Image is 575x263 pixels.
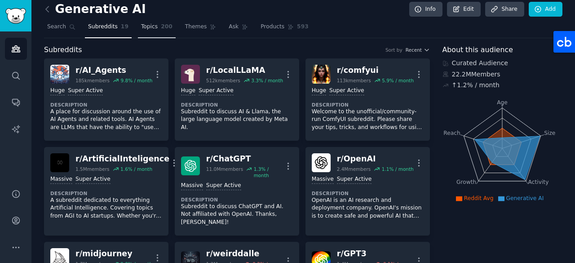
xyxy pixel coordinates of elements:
[544,129,555,136] tspan: Size
[50,108,162,132] p: A place for discussion around the use of AI Agents and related tools. AI Agents are LLMs that hav...
[442,70,563,79] div: 22.2M Members
[382,166,414,172] div: 1.1 % / month
[305,147,430,236] a: OpenAIr/OpenAI2.4Mmembers1.1% / monthMassiveSuper ActiveDescriptionOpenAI is an AI research and d...
[337,248,414,259] div: r/ GPT3
[75,248,152,259] div: r/ midjourney
[497,99,508,106] tspan: Age
[44,20,79,38] a: Search
[120,166,152,172] div: 1.6 % / month
[382,77,414,84] div: 5.9 % / month
[44,147,168,236] a: ArtificialInteligencer/ArtificialInteligence1.5Mmembers1.6% / monthMassiveSuper ActiveDescription...
[442,45,513,56] span: About this audience
[385,47,402,53] div: Sort by
[141,23,158,31] span: Topics
[297,23,309,31] span: 593
[206,182,241,190] div: Super Active
[181,65,200,84] img: LocalLLaMA
[206,77,240,84] div: 512k members
[443,129,460,136] tspan: Reach
[464,195,494,201] span: Reddit Avg
[50,175,72,184] div: Massive
[206,248,283,259] div: r/ weirddalle
[312,65,331,84] img: comfyui
[251,77,283,84] div: 3.3 % / month
[181,108,293,132] p: Subreddit to discuss AI & Llama, the large language model created by Meta AI.
[44,2,146,17] h2: Generative AI
[181,102,293,108] dt: Description
[50,153,69,172] img: ArtificialInteligence
[312,175,334,184] div: Massive
[329,87,364,95] div: Super Active
[337,166,371,172] div: 2.4M members
[75,175,111,184] div: Super Active
[506,195,544,201] span: Generative AI
[485,2,524,17] a: Share
[406,47,430,53] button: Recent
[528,179,548,185] tspan: Activity
[181,182,203,190] div: Massive
[312,108,424,132] p: Welcome to the unofficial/community-run ComfyUI subreddit. Please share your tips, tricks, and wo...
[257,20,311,38] a: Products593
[161,23,172,31] span: 200
[181,87,195,95] div: Huge
[337,175,372,184] div: Super Active
[50,87,65,95] div: Huge
[337,65,414,76] div: r/ comfyui
[229,23,239,31] span: Ask
[312,196,424,220] p: OpenAI is an AI research and deployment company. OpenAI's mission is to create safe and powerful ...
[312,190,424,196] dt: Description
[206,65,283,76] div: r/ LocalLLaMA
[312,87,326,95] div: Huge
[185,23,207,31] span: Themes
[409,2,442,17] a: Info
[75,153,169,165] div: r/ ArtificialInteligence
[261,23,284,31] span: Products
[226,20,251,38] a: Ask
[206,153,283,165] div: r/ ChatGPT
[452,80,500,90] div: ↑ 1.2 % / month
[529,2,562,17] a: Add
[5,8,26,24] img: GummySearch logo
[68,87,103,95] div: Super Active
[406,47,422,53] span: Recent
[456,179,476,185] tspan: Growth
[305,58,430,141] a: comfyuir/comfyui113kmembers5.9% / monthHugeSuper ActiveDescriptionWelcome to the unofficial/commu...
[50,196,162,220] p: A subreddit dedicated to everything Artificial Intelligence. Covering topics from AGI to AI start...
[337,153,414,165] div: r/ OpenAI
[85,20,132,38] a: Subreddits19
[75,166,110,172] div: 1.5M members
[138,20,176,38] a: Topics200
[447,2,481,17] a: Edit
[175,58,299,141] a: LocalLLaMAr/LocalLLaMA512kmembers3.3% / monthHugeSuper ActiveDescriptionSubreddit to discuss AI &...
[50,190,162,196] dt: Description
[44,58,168,141] a: AI_Agentsr/AI_Agents185kmembers9.8% / monthHugeSuper ActiveDescriptionA place for discussion arou...
[181,156,200,175] img: ChatGPT
[50,102,162,108] dt: Description
[181,196,293,203] dt: Description
[121,23,128,31] span: 19
[44,45,82,56] span: Subreddits
[312,102,424,108] dt: Description
[254,166,283,178] div: 1.3 % / month
[47,23,66,31] span: Search
[75,65,152,76] div: r/ AI_Agents
[120,77,152,84] div: 9.8 % / month
[181,203,293,227] p: Subreddit to discuss ChatGPT and AI. Not affiliated with OpenAI. Thanks, [PERSON_NAME]!
[88,23,118,31] span: Subreddits
[75,77,110,84] div: 185k members
[199,87,234,95] div: Super Active
[206,166,243,178] div: 11.0M members
[337,77,371,84] div: 113k members
[50,65,69,84] img: AI_Agents
[175,147,299,236] a: ChatGPTr/ChatGPT11.0Mmembers1.3% / monthMassiveSuper ActiveDescriptionSubreddit to discuss ChatGP...
[312,153,331,172] img: OpenAI
[442,58,563,68] div: Curated Audience
[182,20,220,38] a: Themes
